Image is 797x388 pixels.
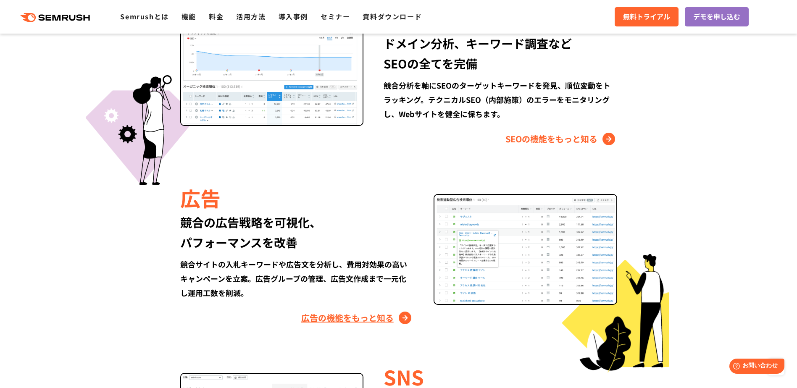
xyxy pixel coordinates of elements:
div: ドメイン分析、キーワード調査など SEOの全てを完備 [384,33,617,73]
div: 競合分析を軸にSEOのターゲットキーワードを発見、順位変動をトラッキング。テクニカルSEO（内部施策）のエラーをモニタリングし、Webサイトを健全に保ちます。 [384,78,617,121]
div: 競合サイトの入札キーワードや広告文を分析し、費用対効果の高いキャンペーンを立案。広告グループの管理、広告文作成まで一元化し運用工数を削減。 [180,257,413,300]
a: 活用方法 [236,11,266,21]
a: デモを申し込む [685,7,749,26]
a: 機能 [181,11,196,21]
iframe: Help widget launcher [722,355,788,379]
a: 広告の機能をもっと知る [301,311,413,325]
a: セミナー [321,11,350,21]
span: 無料トライアル [623,11,670,22]
a: 資料ダウンロード [363,11,422,21]
a: Semrushとは [120,11,168,21]
div: 競合の広告戦略を可視化、 パフォーマンスを改善 [180,212,413,252]
a: 料金 [209,11,224,21]
a: SEOの機能をもっと知る [505,132,617,146]
a: 導入事例 [279,11,308,21]
a: 無料トライアル [615,7,679,26]
div: 広告 [180,184,413,212]
span: デモを申し込む [693,11,740,22]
